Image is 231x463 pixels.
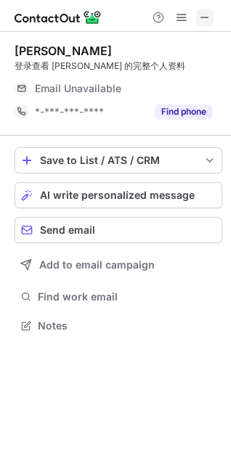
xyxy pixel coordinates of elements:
button: AI write personalized message [15,182,222,208]
span: Send email [40,224,95,236]
span: Find work email [38,290,216,303]
img: ContactOut v5.3.10 [15,9,102,26]
span: Notes [38,319,216,332]
button: Reveal Button [155,105,212,119]
div: [PERSON_NAME] [15,44,112,58]
button: Notes [15,316,222,336]
button: save-profile-one-click [15,147,222,173]
div: 登录查看 [PERSON_NAME] 的完整个人资料 [15,60,222,73]
button: Send email [15,217,222,243]
div: Save to List / ATS / CRM [40,155,197,166]
button: Add to email campaign [15,252,222,278]
button: Find work email [15,287,222,307]
span: Add to email campaign [39,259,155,271]
span: Email Unavailable [35,82,121,95]
span: AI write personalized message [40,189,195,201]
